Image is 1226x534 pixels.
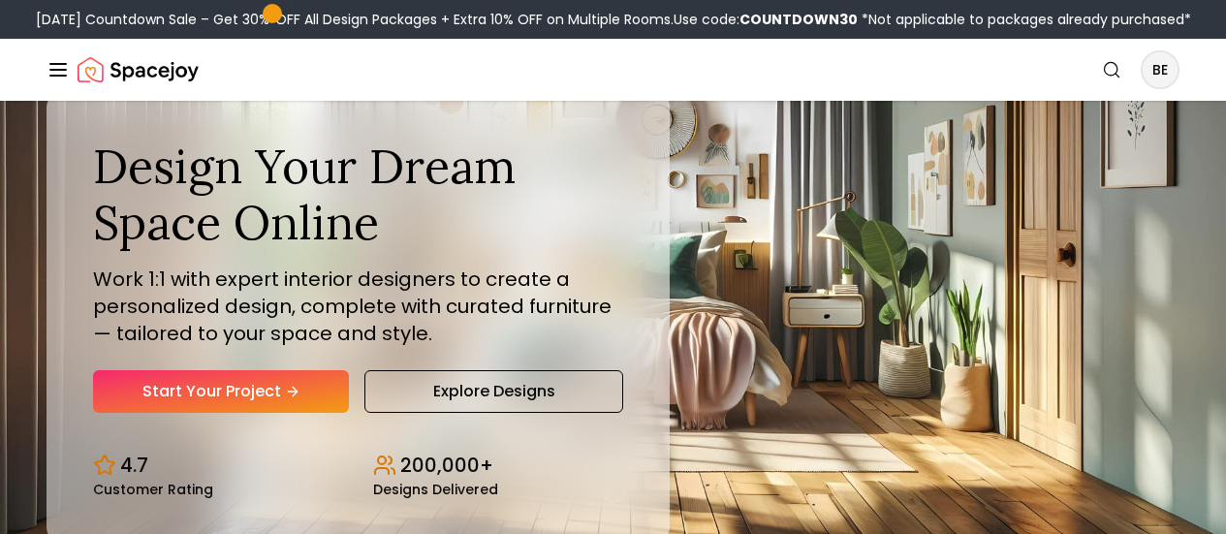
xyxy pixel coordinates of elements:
small: Designs Delivered [373,483,498,496]
p: 200,000+ [400,452,493,479]
button: BE [1141,50,1179,89]
b: COUNTDOWN30 [739,10,858,29]
p: 4.7 [120,452,148,479]
span: *Not applicable to packages already purchased* [858,10,1191,29]
a: Explore Designs [364,370,622,413]
span: BE [1143,52,1178,87]
span: Use code: [674,10,858,29]
small: Customer Rating [93,483,213,496]
div: [DATE] Countdown Sale – Get 30% OFF All Design Packages + Extra 10% OFF on Multiple Rooms. [36,10,1191,29]
div: Design stats [93,436,623,496]
a: Spacejoy [78,50,199,89]
nav: Global [47,39,1179,101]
a: Start Your Project [93,370,349,413]
p: Work 1:1 with expert interior designers to create a personalized design, complete with curated fu... [93,266,623,347]
img: Spacejoy Logo [78,50,199,89]
h1: Design Your Dream Space Online [93,139,623,250]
